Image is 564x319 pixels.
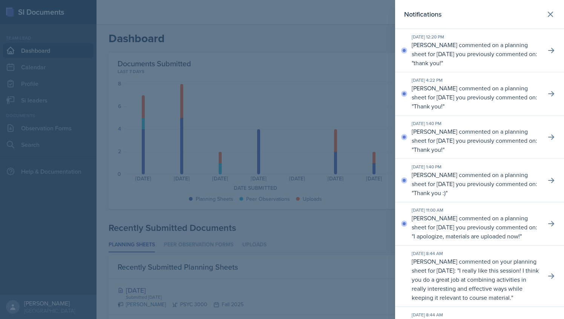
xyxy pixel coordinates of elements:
p: I really like this session! I think you do a great job at combining activities in really interest... [412,266,539,302]
div: [DATE] 12:20 PM [412,34,540,40]
p: [PERSON_NAME] commented on a planning sheet for [DATE] you previously commented on: " " [412,84,540,111]
p: Thank you! [414,145,443,154]
p: [PERSON_NAME] commented on a planning sheet for [DATE] you previously commented on: " " [412,40,540,67]
p: [PERSON_NAME] commented on a planning sheet for [DATE] you previously commented on: " " [412,170,540,197]
h2: Notifications [404,9,441,20]
div: [DATE] 4:22 PM [412,77,540,84]
p: I apologize, materials are uploaded now! [414,232,520,240]
p: thank you! [414,59,441,67]
div: [DATE] 1:40 PM [412,120,540,127]
p: [PERSON_NAME] commented on a planning sheet for [DATE] you previously commented on: " " [412,214,540,241]
p: [PERSON_NAME] commented on a planning sheet for [DATE] you previously commented on: " " [412,127,540,154]
p: Thank you :) [414,189,446,197]
p: Thank you! [414,102,443,110]
p: [PERSON_NAME] commented on your planning sheet for [DATE]: " " [412,257,540,302]
div: [DATE] 11:00 AM [412,207,540,214]
div: [DATE] 8:44 AM [412,250,540,257]
div: [DATE] 8:44 AM [412,311,540,318]
div: [DATE] 1:40 PM [412,163,540,170]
